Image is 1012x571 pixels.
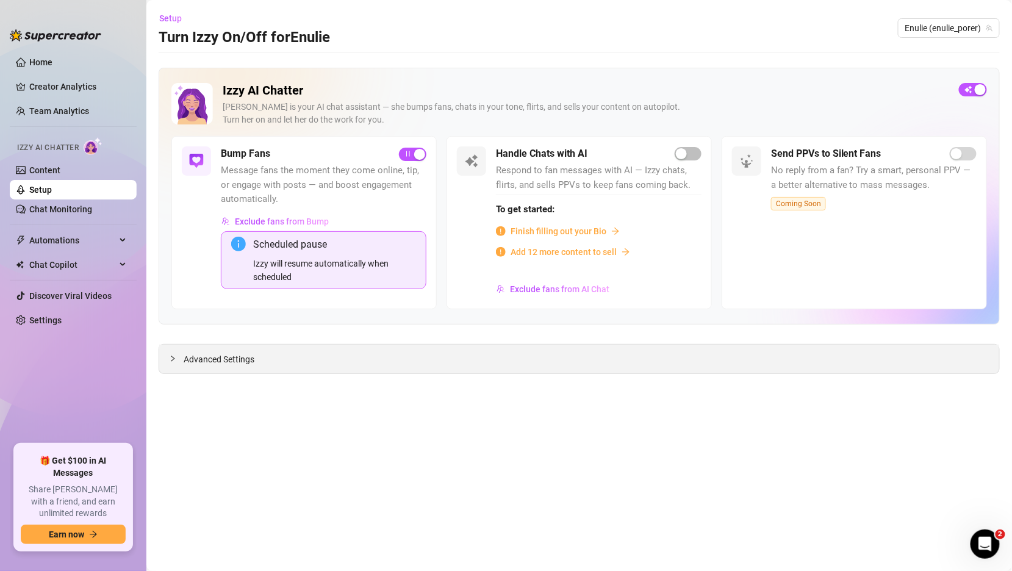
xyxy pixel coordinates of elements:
[49,530,84,539] span: Earn now
[496,247,506,257] span: info-circle
[29,106,89,116] a: Team Analytics
[611,227,620,235] span: arrow-right
[16,260,24,269] img: Chat Copilot
[771,197,826,210] span: Coming Soon
[21,525,126,544] button: Earn nowarrow-right
[497,285,505,293] img: svg%3e
[159,28,330,48] h3: Turn Izzy On/Off for Enulie
[235,217,329,226] span: Exclude fans from Bump
[89,530,98,539] span: arrow-right
[29,231,116,250] span: Automations
[169,355,176,362] span: collapsed
[223,101,949,126] div: [PERSON_NAME] is your AI chat assistant — she bumps fans, chats in your tone, flirts, and sells y...
[171,83,213,124] img: Izzy AI Chatter
[29,315,62,325] a: Settings
[221,163,426,207] span: Message fans the moment they come online, tip, or engage with posts — and boost engagement automa...
[29,185,52,195] a: Setup
[221,146,270,161] h5: Bump Fans
[159,13,182,23] span: Setup
[221,212,329,231] button: Exclude fans from Bump
[29,165,60,175] a: Content
[971,530,1000,559] iframe: Intercom live chat
[29,57,52,67] a: Home
[189,154,204,168] img: svg%3e
[496,204,554,215] strong: To get started:
[496,163,702,192] span: Respond to fan messages with AI — Izzy chats, flirts, and sells PPVs to keep fans coming back.
[29,204,92,214] a: Chat Monitoring
[510,284,609,294] span: Exclude fans from AI Chat
[253,257,416,284] div: Izzy will resume automatically when scheduled
[986,24,993,32] span: team
[996,530,1005,539] span: 2
[184,353,254,366] span: Advanced Settings
[84,137,102,155] img: AI Chatter
[771,146,881,161] h5: Send PPVs to Silent Fans
[496,226,506,236] span: info-circle
[739,154,754,168] img: svg%3e
[231,237,246,251] span: info-circle
[29,291,112,301] a: Discover Viral Videos
[21,455,126,479] span: 🎁 Get $100 in AI Messages
[496,146,587,161] h5: Handle Chats with AI
[10,29,101,41] img: logo-BBDzfeDw.svg
[464,154,479,168] img: svg%3e
[29,255,116,275] span: Chat Copilot
[221,217,230,226] img: svg%3e
[159,9,192,28] button: Setup
[905,19,992,37] span: Enulie (enulie_porer)
[511,224,606,238] span: Finish filling out your Bio
[17,142,79,154] span: Izzy AI Chatter
[253,237,416,252] div: Scheduled pause
[169,352,184,365] div: collapsed
[21,484,126,520] span: Share [PERSON_NAME] with a friend, and earn unlimited rewards
[29,77,127,96] a: Creator Analytics
[16,235,26,245] span: thunderbolt
[622,248,630,256] span: arrow-right
[771,163,977,192] span: No reply from a fan? Try a smart, personal PPV — a better alternative to mass messages.
[223,83,949,98] h2: Izzy AI Chatter
[511,245,617,259] span: Add 12 more content to sell
[496,279,610,299] button: Exclude fans from AI Chat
